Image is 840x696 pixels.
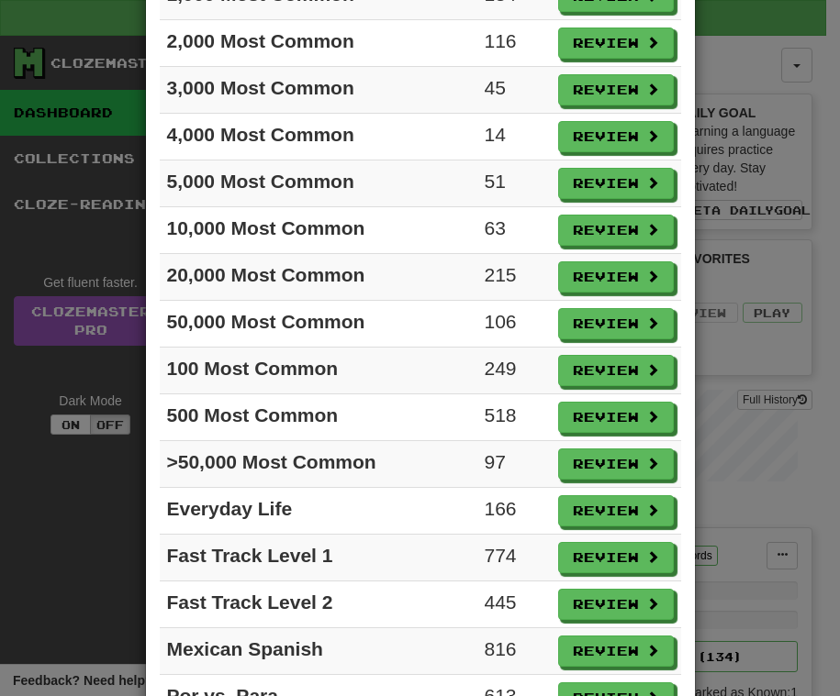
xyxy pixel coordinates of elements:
td: Mexican Spanish [160,628,477,675]
td: 45 [477,67,551,114]
td: 249 [477,348,551,394]
td: 4,000 Most Common [160,114,477,160]
td: 166 [477,488,551,535]
td: Fast Track Level 2 [160,581,477,628]
td: 51 [477,160,551,207]
td: >50,000 Most Common [160,441,477,488]
button: Review [558,121,674,152]
td: 97 [477,441,551,488]
button: Review [558,495,674,526]
td: 816 [477,628,551,675]
button: Review [558,28,674,59]
button: Review [558,448,674,480]
button: Review [558,215,674,246]
button: Review [558,74,674,105]
td: 2,000 Most Common [160,20,477,67]
td: 215 [477,254,551,301]
td: 50,000 Most Common [160,301,477,348]
button: Review [558,168,674,199]
button: Review [558,355,674,386]
td: 100 Most Common [160,348,477,394]
td: 10,000 Most Common [160,207,477,254]
td: 63 [477,207,551,254]
button: Review [558,402,674,433]
td: 14 [477,114,551,160]
button: Review [558,589,674,620]
button: Review [558,542,674,573]
td: 518 [477,394,551,441]
td: Fast Track Level 1 [160,535,477,581]
td: 5,000 Most Common [160,160,477,207]
button: Review [558,308,674,339]
td: 20,000 Most Common [160,254,477,301]
button: Review [558,635,674,667]
td: 774 [477,535,551,581]
td: 116 [477,20,551,67]
td: 106 [477,301,551,348]
button: Review [558,261,674,293]
td: Everyday Life [160,488,477,535]
td: 500 Most Common [160,394,477,441]
td: 3,000 Most Common [160,67,477,114]
td: 445 [477,581,551,628]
